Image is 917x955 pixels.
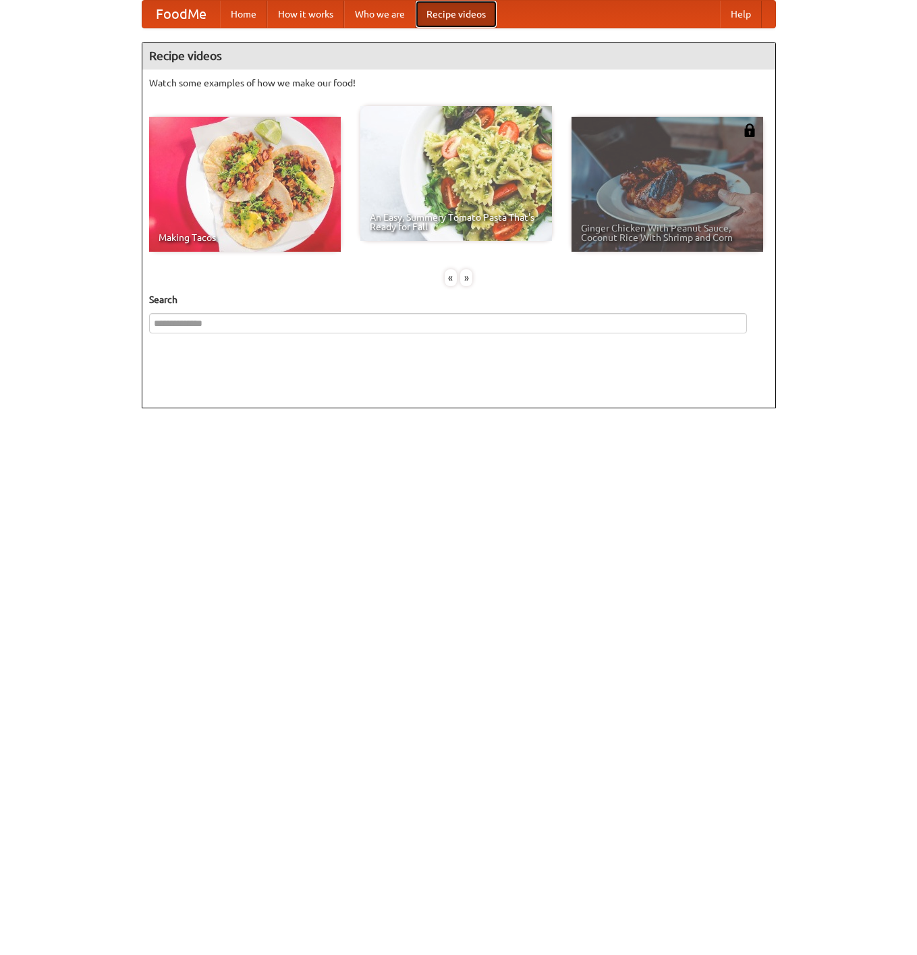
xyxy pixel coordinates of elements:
a: Recipe videos [416,1,497,28]
p: Watch some examples of how we make our food! [149,76,769,90]
h5: Search [149,293,769,306]
div: « [445,269,457,286]
a: Making Tacos [149,117,341,252]
a: FoodMe [142,1,220,28]
a: Who we are [344,1,416,28]
img: 483408.png [743,124,756,137]
div: » [460,269,472,286]
a: Help [720,1,762,28]
a: Home [220,1,267,28]
h4: Recipe videos [142,43,775,70]
span: Making Tacos [159,233,331,242]
a: An Easy, Summery Tomato Pasta That's Ready for Fall [360,106,552,241]
span: An Easy, Summery Tomato Pasta That's Ready for Fall [370,213,543,231]
a: How it works [267,1,344,28]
